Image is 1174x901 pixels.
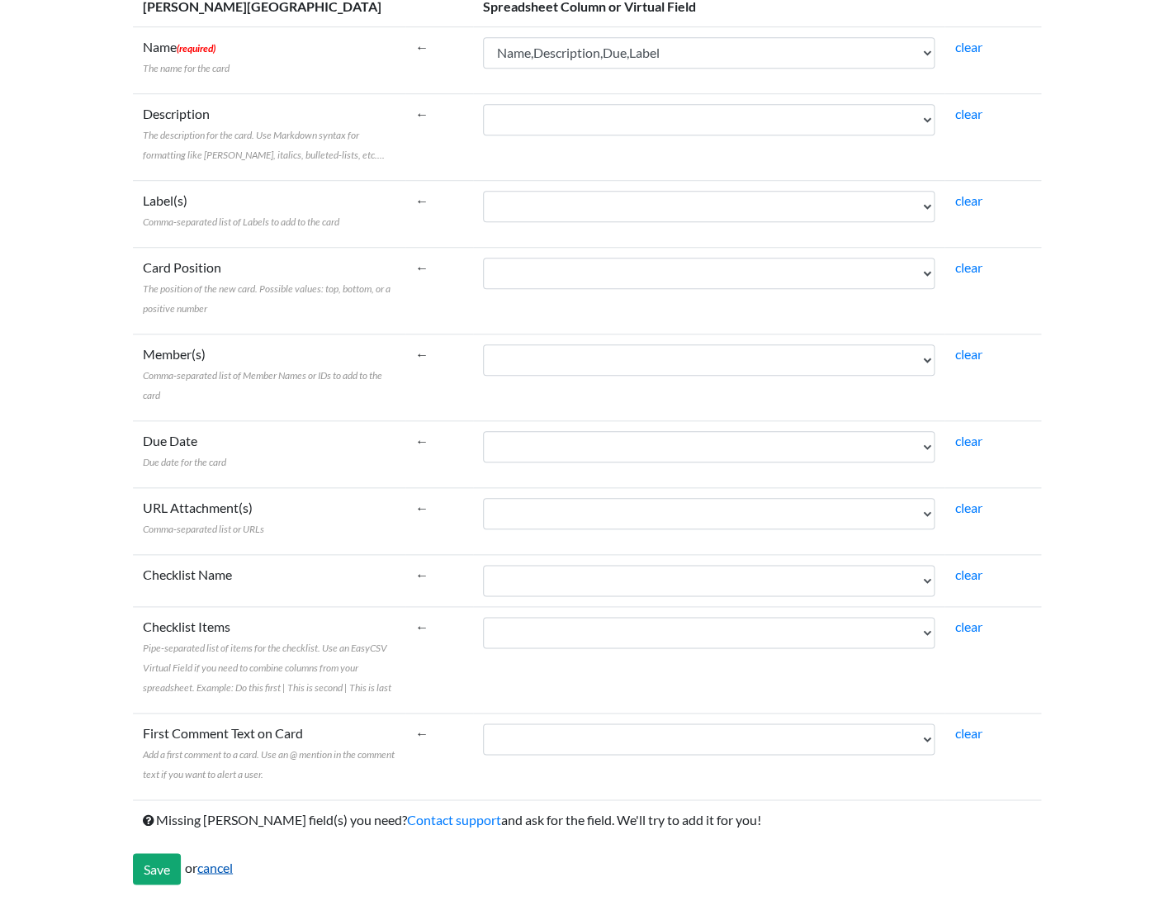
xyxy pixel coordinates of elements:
[143,216,339,228] span: Comma-separated list of Labels to add to the card
[405,487,473,554] td: ←
[197,859,233,875] a: cancel
[405,26,473,93] td: ←
[405,554,473,606] td: ←
[143,258,395,317] label: Card Position
[954,725,982,741] a: clear
[143,723,395,783] label: First Comment Text on Card
[405,247,473,334] td: ←
[133,799,1041,840] td: Missing [PERSON_NAME] field(s) you need? and ask for the field. We'll try to add it for you!
[405,606,473,713] td: ←
[143,748,395,780] span: Add a first comment to a card. Use an @ mention in the comment text if you want to alert a user.
[954,259,982,275] a: clear
[143,191,339,230] label: Label(s)
[133,853,181,884] input: Save
[143,456,226,468] span: Due date for the card
[405,420,473,487] td: ←
[954,39,982,55] a: clear
[143,498,264,538] label: URL Attachment(s)
[405,713,473,799] td: ←
[143,37,230,77] label: Name
[143,129,385,161] span: The description for the card. Use Markdown syntax for formatting like [PERSON_NAME], italics, bul...
[143,642,391,694] span: Pipe-separated list of items for the checklist. Use an EasyCSV Virtual Field if you need to combi...
[143,617,395,696] label: Checklist Items
[143,431,226,471] label: Due Date
[954,106,982,121] a: clear
[133,853,1041,884] div: or
[143,344,395,404] label: Member(s)
[143,565,232,585] label: Checklist Name
[407,812,501,827] a: Contact support
[143,282,391,315] span: The position of the new card. Possible values: top, bottom, or a positive number
[954,567,982,582] a: clear
[954,619,982,634] a: clear
[177,42,215,55] span: (required)
[954,433,982,448] a: clear
[143,62,230,74] span: The name for the card
[405,180,473,247] td: ←
[954,500,982,515] a: clear
[954,192,982,208] a: clear
[143,523,264,535] span: Comma-separated list or URLs
[954,346,982,362] a: clear
[405,93,473,180] td: ←
[143,369,382,401] span: Comma-separated list of Member Names or IDs to add to the card
[143,104,395,164] label: Description
[1091,818,1154,881] iframe: Drift Widget Chat Controller
[405,334,473,420] td: ←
